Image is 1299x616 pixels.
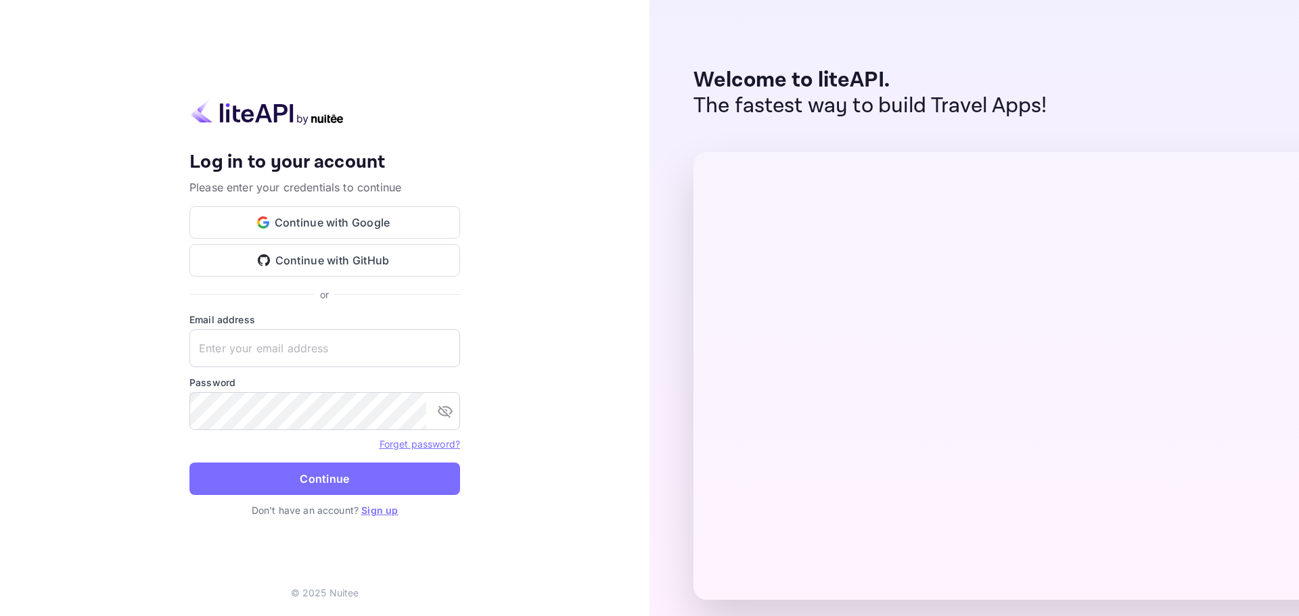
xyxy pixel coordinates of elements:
h4: Log in to your account [189,151,460,174]
p: Welcome to liteAPI. [693,68,1047,93]
a: Sign up [361,504,398,516]
a: Forget password? [380,438,460,450]
p: or [320,287,329,302]
input: Enter your email address [189,329,460,367]
button: toggle password visibility [432,398,459,425]
a: Forget password? [380,437,460,450]
label: Email address [189,312,460,327]
p: The fastest way to build Travel Apps! [693,93,1047,119]
p: Please enter your credentials to continue [189,179,460,195]
p: © 2025 Nuitee [291,586,359,600]
button: Continue with Google [189,206,460,239]
label: Password [189,375,460,389]
button: Continue with GitHub [189,244,460,277]
p: Don't have an account? [189,503,460,517]
img: liteapi [189,99,345,125]
button: Continue [189,463,460,495]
